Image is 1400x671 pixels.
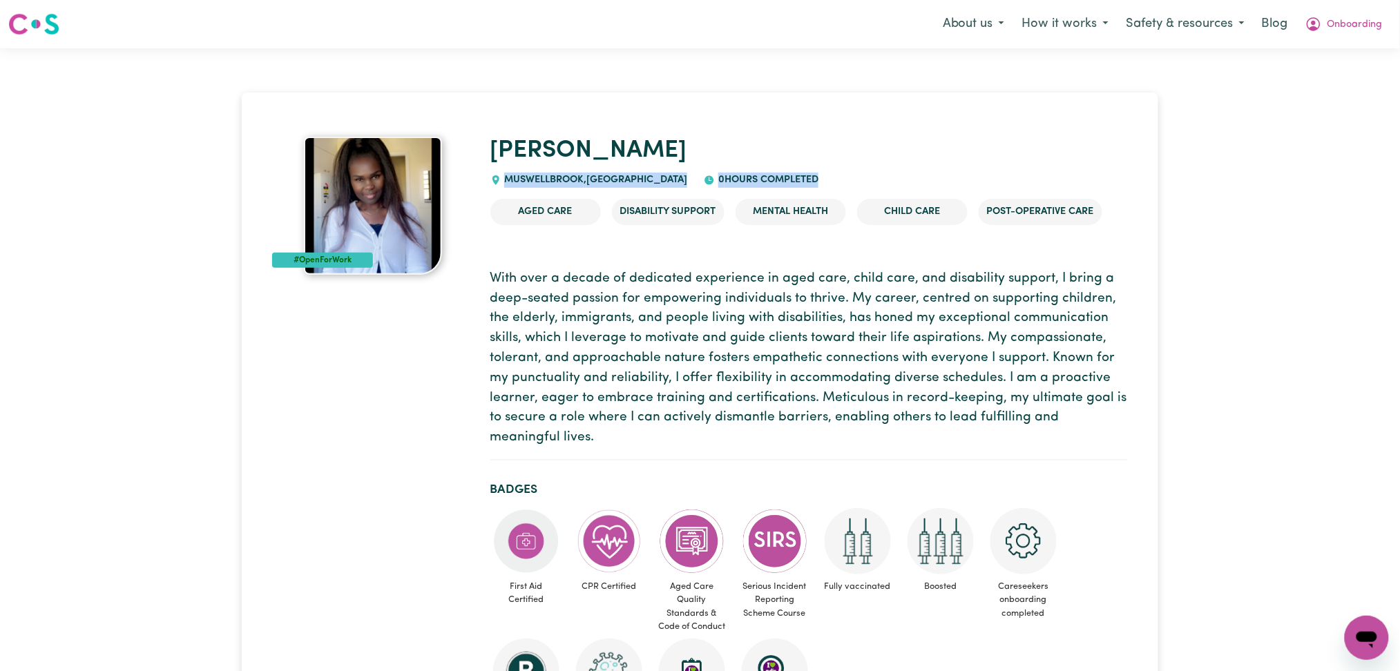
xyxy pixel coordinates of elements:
[736,199,846,225] li: Mental Health
[8,8,59,40] a: Careseekers logo
[272,137,474,275] a: Loise's profile picture'#OpenForWork
[501,175,688,185] span: MUSWELLBROOK , [GEOGRAPHIC_DATA]
[490,199,601,225] li: Aged Care
[1345,616,1389,660] iframe: Button to launch messaging window
[490,269,1128,448] p: With over a decade of dedicated experience in aged care, child care, and disability support, I br...
[742,508,808,574] img: CS Academy: Serious Incident Reporting Scheme course completed
[822,574,894,599] span: Fully vaccinated
[1296,10,1392,39] button: My Account
[988,574,1059,625] span: Careseekers onboarding completed
[656,574,728,639] span: Aged Care Quality Standards & Code of Conduct
[573,574,645,599] span: CPR Certified
[979,199,1102,225] li: Post-operative care
[1118,10,1254,39] button: Safety & resources
[1327,17,1383,32] span: Onboarding
[8,12,59,37] img: Careseekers logo
[490,139,687,163] a: [PERSON_NAME]
[739,574,811,625] span: Serious Incident Reporting Scheme Course
[990,508,1057,574] img: CS Academy: Careseekers Onboarding course completed
[905,574,977,599] span: Boosted
[1254,9,1296,39] a: Blog
[659,508,725,574] img: CS Academy: Aged Care Quality Standards & Code of Conduct course completed
[576,508,642,574] img: Care and support worker has completed CPR Certification
[493,508,559,574] img: Care and support worker has completed First Aid Certification
[825,508,891,574] img: Care and support worker has received 2 doses of COVID-19 vaccine
[272,253,373,268] div: #OpenForWork
[490,483,1128,497] h2: Badges
[612,199,725,225] li: Disability Support
[934,10,1013,39] button: About us
[1013,10,1118,39] button: How it works
[715,175,818,185] span: 0 hours completed
[490,574,562,612] span: First Aid Certified
[857,199,968,225] li: Child care
[304,137,442,275] img: Loise
[908,508,974,574] img: Care and support worker has received booster dose of COVID-19 vaccination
